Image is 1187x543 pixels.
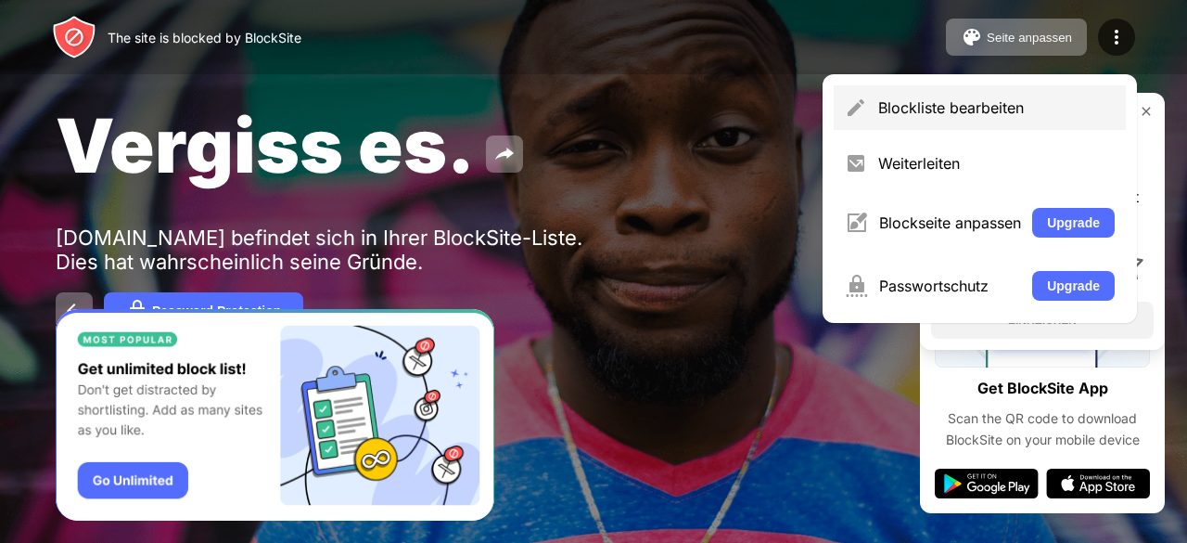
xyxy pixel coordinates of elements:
[152,304,281,318] div: Password Protection
[1032,208,1115,238] button: Upgrade
[1139,104,1154,119] img: rate-us-close.svg
[845,97,867,119] img: menu-pencil.svg
[1046,469,1150,498] img: app-store.svg
[493,143,516,165] img: share.svg
[878,154,1115,173] div: Weiterleiten
[987,31,1072,45] div: Seite anpassen
[108,30,301,45] div: The site is blocked by BlockSite
[56,100,475,190] span: Vergiss es.
[56,226,629,274] div: [DOMAIN_NAME] befindet sich in Ihrer BlockSite-Liste. Dies hat wahrscheinlich seine Gründe.
[63,300,85,322] img: back.svg
[126,300,148,322] img: password.svg
[104,292,303,330] button: Password Protection
[935,469,1039,498] img: google-play.svg
[52,15,96,59] img: header-logo.svg
[879,277,1021,295] div: Passwortschutz
[56,309,494,522] iframe: Banner
[845,275,868,297] img: menu-password.svg
[1105,26,1128,48] img: menu-icon.svg
[961,26,983,48] img: pallet.svg
[946,19,1087,56] button: Seite anpassen
[845,152,867,175] img: menu-redirect.svg
[878,98,1115,117] div: Blockliste bearbeiten
[845,212,868,234] img: menu-customize.svg
[879,213,1021,232] div: Blockseite anpassen
[1032,271,1115,301] button: Upgrade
